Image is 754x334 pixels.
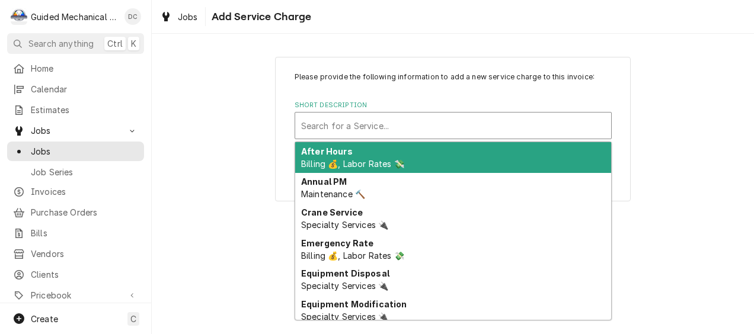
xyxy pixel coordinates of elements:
strong: Emergency Rate [301,238,373,248]
strong: Annual PM [301,176,347,187]
div: DC [124,8,141,25]
a: Clients [7,265,144,284]
span: Vendors [31,248,138,260]
span: Estimates [31,104,138,116]
span: Billing 💰, Labor Rates 💸 [301,159,404,169]
span: Ctrl [107,37,123,50]
div: Guided Mechanical Services, LLC's Avatar [11,8,27,25]
span: Billing 💰, Labor Rates 💸 [301,250,404,261]
span: Create [31,314,58,324]
span: Pricebook [31,289,120,301]
a: Jobs [7,142,144,161]
span: Specialty Services 🔌 [301,220,388,230]
button: Search anythingCtrlK [7,33,144,54]
span: Jobs [178,11,198,23]
a: Vendors [7,244,144,264]
div: Short Description [295,101,612,139]
span: C [130,313,136,325]
span: Job Series [31,166,138,178]
span: Calendar [31,83,138,95]
a: Go to Pricebook [7,285,144,305]
a: Estimates [7,100,144,120]
a: Invoices [7,182,144,201]
strong: Equipment Modification [301,299,407,309]
span: Home [31,62,138,75]
span: Add Service Charge [208,9,312,25]
a: Jobs [155,7,203,27]
a: Home [7,59,144,78]
div: Line Item Create/Update [275,57,631,201]
span: K [131,37,136,50]
strong: After Hours [301,146,353,156]
span: Maintenance 🔨 [301,189,365,199]
strong: Equipment Disposal [301,268,389,278]
p: Please provide the following information to add a new service charge to this invoice: [295,72,612,82]
a: Bills [7,223,144,243]
span: Specialty Services 🔌 [301,281,388,291]
span: Jobs [31,124,120,137]
span: Purchase Orders [31,206,138,219]
div: Daniel Cornell's Avatar [124,8,141,25]
div: Guided Mechanical Services, LLC [31,11,118,23]
div: G [11,8,27,25]
span: Invoices [31,185,138,198]
a: Go to Jobs [7,121,144,140]
div: Line Item Create/Update Form [295,72,612,139]
a: Calendar [7,79,144,99]
strong: Crane Service [301,207,363,217]
a: Job Series [7,162,144,182]
span: Clients [31,268,138,281]
a: Purchase Orders [7,203,144,222]
span: Jobs [31,145,138,158]
span: Search anything [28,37,94,50]
span: Bills [31,227,138,239]
span: Specialty Services 🔌 [301,311,388,322]
label: Short Description [295,101,612,110]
